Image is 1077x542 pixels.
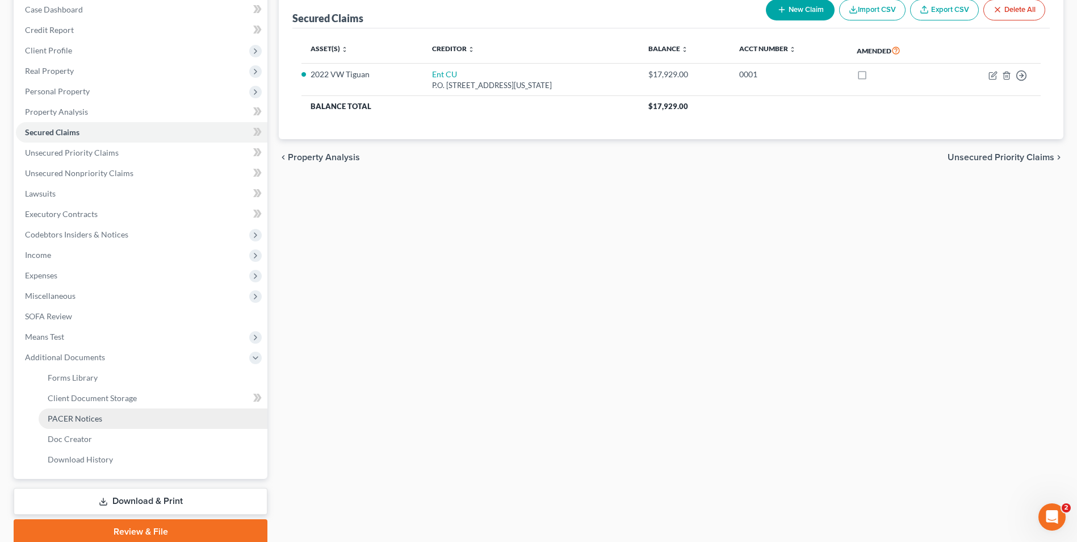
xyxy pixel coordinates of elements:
a: Asset(s) unfold_more [311,44,348,53]
span: Executory Contracts [25,209,98,219]
span: Real Property [25,66,74,76]
span: Client Profile [25,45,72,55]
li: 2022 VW Tiguan [311,69,413,80]
a: Download History [39,449,267,470]
div: Secured Claims [292,11,363,25]
span: Secured Claims [25,127,79,137]
th: Balance Total [301,96,639,116]
a: Forms Library [39,368,267,388]
span: Download History [48,455,113,464]
span: Codebtors Insiders & Notices [25,230,128,239]
span: Income [25,250,51,260]
i: unfold_more [341,46,348,53]
span: 2 [1062,503,1071,512]
span: Expenses [25,270,57,280]
a: Acct Number unfold_more [739,44,796,53]
button: chevron_left Property Analysis [279,153,360,162]
span: Property Analysis [25,107,88,116]
a: Unsecured Nonpriority Claims [16,163,267,184]
span: Doc Creator [48,434,92,444]
span: Property Analysis [288,153,360,162]
span: Case Dashboard [25,5,83,14]
span: Personal Property [25,86,90,96]
a: Lawsuits [16,184,267,204]
a: Doc Creator [39,429,267,449]
button: Unsecured Priority Claims chevron_right [948,153,1063,162]
div: $17,929.00 [648,69,721,80]
span: Forms Library [48,373,98,382]
i: unfold_more [681,46,688,53]
a: Balance unfold_more [648,44,688,53]
div: 0001 [739,69,839,80]
iframe: Intercom live chat [1038,503,1066,531]
span: Additional Documents [25,352,105,362]
span: $17,929.00 [648,102,688,111]
a: Client Document Storage [39,388,267,408]
span: PACER Notices [48,414,102,423]
span: Client Document Storage [48,393,137,403]
i: unfold_more [789,46,796,53]
a: Download & Print [14,488,267,515]
span: Miscellaneous [25,291,76,301]
a: Secured Claims [16,122,267,143]
a: Ent CU [432,69,457,79]
span: Unsecured Nonpriority Claims [25,168,133,178]
a: Credit Report [16,20,267,40]
span: Means Test [25,332,64,341]
i: unfold_more [468,46,475,53]
div: P.O. [STREET_ADDRESS][US_STATE] [432,80,630,91]
span: Unsecured Priority Claims [25,148,119,157]
a: Unsecured Priority Claims [16,143,267,163]
span: Credit Report [25,25,74,35]
a: Creditor unfold_more [432,44,475,53]
span: Lawsuits [25,189,56,198]
th: Amended [848,37,945,64]
a: SOFA Review [16,306,267,327]
i: chevron_left [279,153,288,162]
a: Executory Contracts [16,204,267,224]
i: chevron_right [1054,153,1063,162]
a: PACER Notices [39,408,267,429]
span: Unsecured Priority Claims [948,153,1054,162]
span: SOFA Review [25,311,72,321]
a: Property Analysis [16,102,267,122]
